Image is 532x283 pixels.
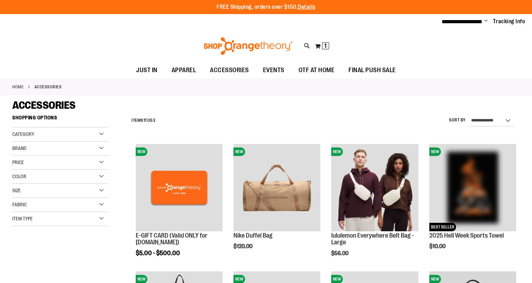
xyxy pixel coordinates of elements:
a: ACCESSORIES [203,62,256,78]
a: APPAREL [165,62,203,78]
a: FINAL PUSH SALE [341,62,403,78]
span: $5.00 - $500.00 [136,250,180,257]
button: Account menu [484,18,488,25]
a: E-GIFT CARD (Valid ONLY for ShopOrangetheory.com)NEW [136,144,223,232]
span: NEW [429,147,441,156]
strong: Shopping Options [12,112,108,127]
span: Fabric [12,202,27,207]
span: NEW [136,147,147,156]
img: E-GIFT CARD (Valid ONLY for ShopOrangetheory.com) [136,144,223,231]
span: APPAREL [172,62,196,78]
img: Nike Duffel Bag [233,144,320,231]
h2: Items to [132,115,155,126]
a: JUST IN [129,62,165,78]
span: NEW [233,147,245,156]
label: Sort By [449,117,466,123]
span: NEW [331,147,343,156]
span: FINAL PUSH SALE [348,62,396,78]
a: lululemon Everywhere Belt Bag - LargeNEW [331,144,418,232]
div: product [426,140,520,268]
span: 1 [143,118,145,123]
span: OTF AT HOME [299,62,335,78]
a: Tracking Info [493,18,525,25]
a: E-GIFT CARD (Valid ONLY for [DOMAIN_NAME]) [136,232,207,246]
span: 1 [324,42,327,49]
span: $120.00 [233,243,254,250]
span: ACCESSORIES [210,62,249,78]
span: ACCESSORIES [12,99,76,111]
strong: ACCESSORIES [34,84,62,90]
a: Home [12,84,24,90]
span: EVENTS [263,62,284,78]
p: FREE Shipping, orders over $150. [217,3,315,11]
div: product [328,140,422,275]
a: lululemon Everywhere Belt Bag - Large [331,232,414,246]
a: Nike Duffel BagNEW [233,144,320,232]
span: Brand [12,145,26,151]
span: Category [12,131,34,137]
a: OTF AT HOME [291,62,342,78]
span: $56.00 [331,250,350,257]
a: Details [298,4,315,10]
span: Price [12,159,24,165]
img: Shop Orangetheory [203,37,294,55]
div: product [230,140,324,268]
img: OTF 2025 Hell Week Event Retail [429,144,516,231]
span: Item Type [12,216,33,221]
span: Color [12,174,26,179]
a: OTF 2025 Hell Week Event RetailNEWBEST SELLER [429,144,516,232]
span: Size [12,188,21,193]
a: 2025 Hell Week Sports Towel [429,232,504,239]
img: lululemon Everywhere Belt Bag - Large [331,144,418,231]
span: 53 [150,118,155,123]
a: Nike Duffel Bag [233,232,273,239]
span: BEST SELLER [429,223,456,231]
span: $10.00 [429,243,447,250]
div: product [132,140,226,275]
span: JUST IN [136,62,158,78]
a: EVENTS [256,62,291,78]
